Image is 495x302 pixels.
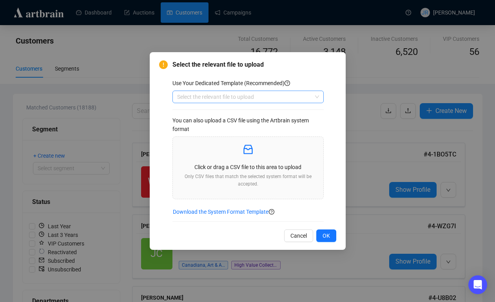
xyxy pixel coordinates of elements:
[172,79,324,87] div: Use Your Dedicated Template (Recommended)
[172,116,324,133] div: You can also upload a CSV file using the Artbrain system format
[179,163,317,171] p: Click or drag a CSV file to this area to upload
[172,206,269,218] button: Download the System Format Template
[284,229,313,242] button: Cancel
[290,231,307,240] span: Cancel
[173,137,323,199] span: inboxClick or drag a CSV file to this area to uploadOnly CSV files that match the selected system...
[269,209,274,215] span: question-circle
[285,80,290,86] span: question-circle
[179,173,317,188] p: Only CSV files that match the selected system format will be accepted.
[173,207,268,216] span: Download the System Format Template
[242,143,254,156] span: inbox
[323,231,330,240] span: OK
[316,229,336,242] button: OK
[172,60,336,69] span: Select the relevant file to upload
[468,275,487,294] div: Open Intercom Messenger
[159,60,168,69] span: exclamation-circle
